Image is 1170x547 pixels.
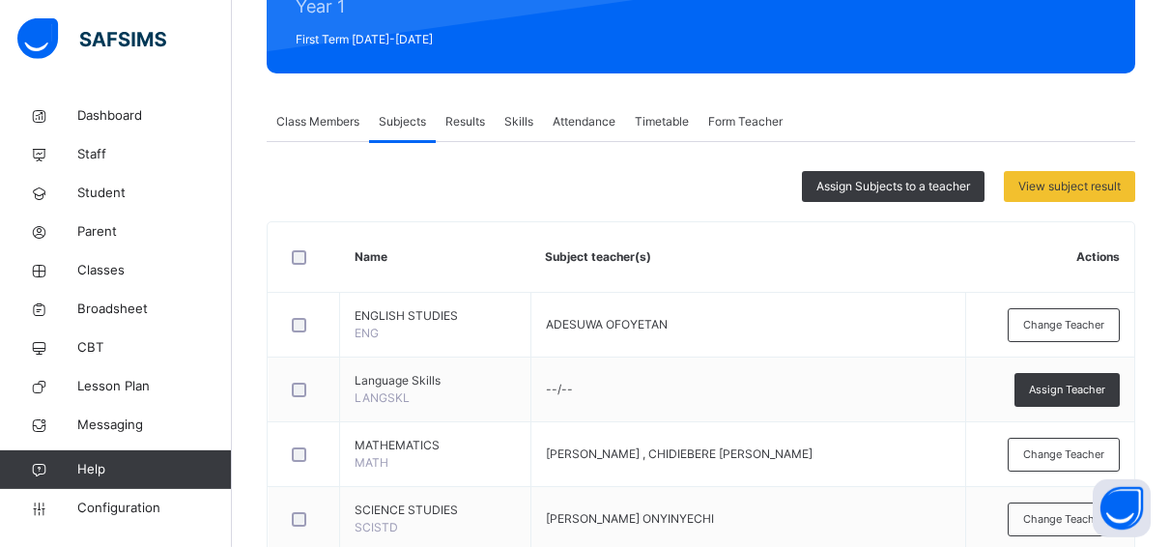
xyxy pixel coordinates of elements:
[77,377,232,396] span: Lesson Plan
[296,31,528,48] span: First Term [DATE]-[DATE]
[1029,382,1105,398] span: Assign Teacher
[355,502,516,519] span: SCIENCE STUDIES
[77,460,231,479] span: Help
[965,222,1134,293] th: Actions
[77,106,232,126] span: Dashboard
[553,113,615,130] span: Attendance
[546,317,668,331] span: ADESUWA OFOYETAN
[816,178,970,195] span: Assign Subjects to a teacher
[1018,178,1121,195] span: View subject result
[1023,511,1104,528] span: Change Teacher
[355,455,388,470] span: MATH
[355,326,379,340] span: ENG
[77,222,232,242] span: Parent
[355,437,516,454] span: MATHEMATICS
[379,113,426,130] span: Subjects
[77,145,232,164] span: Staff
[17,18,166,59] img: safsims
[1023,446,1104,463] span: Change Teacher
[1093,479,1151,537] button: Open asap
[635,113,689,130] span: Timetable
[276,113,359,130] span: Class Members
[445,113,485,130] span: Results
[77,499,231,518] span: Configuration
[77,300,232,319] span: Broadsheet
[504,113,533,130] span: Skills
[530,222,965,293] th: Subject teacher(s)
[355,520,398,534] span: SCISTD
[530,358,965,422] td: --/--
[355,372,516,389] span: Language Skills
[355,307,516,325] span: ENGLISH STUDIES
[355,390,410,405] span: LANGSKL
[77,184,232,203] span: Student
[77,261,232,280] span: Classes
[340,222,531,293] th: Name
[708,113,783,130] span: Form Teacher
[1023,317,1104,333] span: Change Teacher
[546,511,714,526] span: [PERSON_NAME] ONYINYECHI
[77,416,232,435] span: Messaging
[546,446,813,461] span: [PERSON_NAME] , CHIDIEBERE [PERSON_NAME]
[77,338,232,358] span: CBT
